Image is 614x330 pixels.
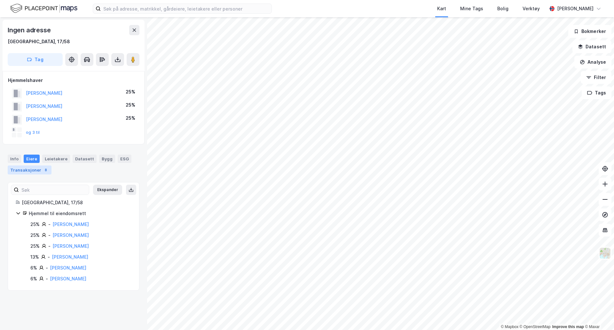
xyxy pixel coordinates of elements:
[48,221,51,228] div: -
[10,3,77,14] img: logo.f888ab2527a4732fd821a326f86c7f29.svg
[8,25,52,35] div: Ingen adresse
[8,155,21,163] div: Info
[30,264,37,272] div: 6%
[568,25,611,38] button: Bokmerker
[126,101,135,109] div: 25%
[30,221,40,228] div: 25%
[30,253,39,261] div: 13%
[460,5,483,12] div: Mine Tags
[126,114,135,122] div: 25%
[101,4,272,13] input: Søk på adresse, matrikkel, gårdeiere, leietakere eller personer
[523,5,540,12] div: Verktøy
[557,5,594,12] div: [PERSON_NAME]
[99,155,115,163] div: Bygg
[50,276,86,281] a: [PERSON_NAME]
[582,299,614,330] div: Kontrollprogram for chat
[582,299,614,330] iframe: Chat Widget
[552,325,584,329] a: Improve this map
[8,53,63,66] button: Tag
[30,242,40,250] div: 25%
[30,231,40,239] div: 25%
[118,155,131,163] div: ESG
[8,38,70,45] div: [GEOGRAPHIC_DATA], 17/58
[29,210,131,217] div: Hjemmel til eiendomsrett
[572,40,611,53] button: Datasett
[48,242,51,250] div: -
[42,155,70,163] div: Leietakere
[497,5,508,12] div: Bolig
[437,5,446,12] div: Kart
[46,275,48,283] div: -
[19,185,89,195] input: Søk
[599,247,611,259] img: Z
[46,264,48,272] div: -
[43,167,49,173] div: 8
[574,56,611,68] button: Analyse
[581,71,611,84] button: Filter
[8,165,51,174] div: Transaksjoner
[52,254,88,260] a: [PERSON_NAME]
[24,155,40,163] div: Eiere
[48,253,50,261] div: -
[93,185,122,195] button: Ekspander
[52,243,89,249] a: [PERSON_NAME]
[73,155,97,163] div: Datasett
[48,231,51,239] div: -
[30,275,37,283] div: 6%
[126,88,135,96] div: 25%
[22,199,131,206] div: [GEOGRAPHIC_DATA], 17/58
[501,325,518,329] a: Mapbox
[52,232,89,238] a: [PERSON_NAME]
[52,221,89,227] a: [PERSON_NAME]
[582,86,611,99] button: Tags
[8,76,139,84] div: Hjemmelshaver
[520,325,551,329] a: OpenStreetMap
[50,265,86,270] a: [PERSON_NAME]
